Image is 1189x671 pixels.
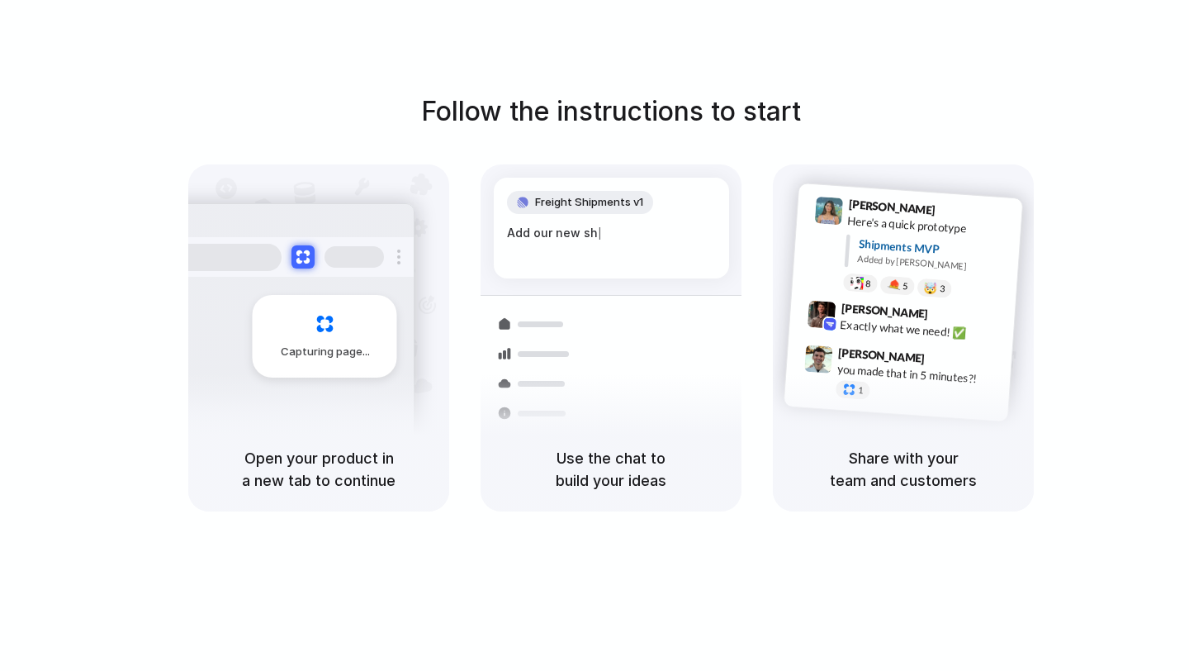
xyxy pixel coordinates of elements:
[507,224,716,242] div: Add our new sh
[865,279,871,288] span: 8
[838,344,926,368] span: [PERSON_NAME]
[836,361,1002,389] div: you made that in 5 minutes?!
[924,283,938,295] div: 🤯
[940,203,974,223] span: 9:41 AM
[793,447,1014,492] h5: Share with your team and customers
[858,236,1011,263] div: Shipments MVP
[933,307,967,327] span: 9:42 AM
[841,299,928,323] span: [PERSON_NAME]
[281,344,372,360] span: Capturing page
[208,447,429,492] h5: Open your product in a new tab to continue
[940,284,945,293] span: 3
[857,252,1009,276] div: Added by [PERSON_NAME]
[500,447,722,492] h5: Use the chat to build your ideas
[902,282,908,291] span: 5
[847,212,1012,240] div: Here's a quick prototype
[421,92,801,131] h1: Follow the instructions to start
[858,386,864,395] span: 1
[598,226,602,240] span: |
[848,195,936,219] span: [PERSON_NAME]
[535,194,643,211] span: Freight Shipments v1
[930,352,964,372] span: 9:47 AM
[840,316,1005,345] div: Exactly what we need! ✅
